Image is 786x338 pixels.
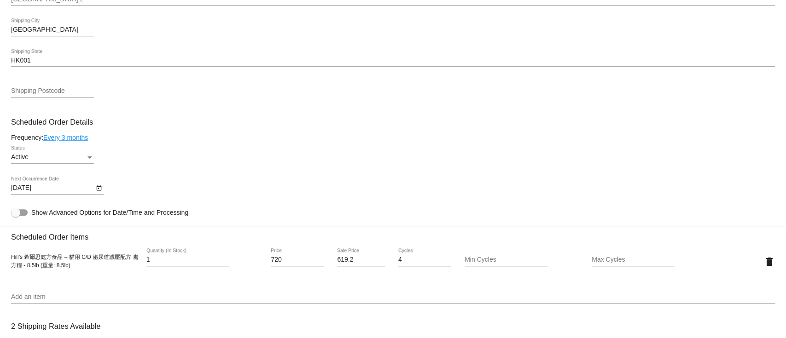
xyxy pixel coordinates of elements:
[11,293,775,301] input: Add an item
[11,57,775,64] input: Shipping State
[398,256,451,264] input: Cycles
[465,256,547,264] input: Min Cycles
[31,208,188,217] span: Show Advanced Options for Date/Time and Processing
[337,256,385,264] input: Sale Price
[271,256,324,264] input: Price
[94,183,104,192] button: Open calendar
[11,154,94,161] mat-select: Status
[11,26,94,34] input: Shipping City
[11,254,138,269] span: Hill’s 希爾思處方食品 – 貓用 C/D 泌尿道减壓配方 處方糧 - 8.5lb (重量: 8.5lb)
[11,316,100,336] h3: 2 Shipping Rates Available
[11,134,775,141] div: Frequency:
[146,256,229,264] input: Quantity (In Stock)
[11,87,94,95] input: Shipping Postcode
[764,256,775,267] mat-icon: delete
[11,153,29,160] span: Active
[11,118,775,126] h3: Scheduled Order Details
[11,184,94,192] input: Next Occurrence Date
[43,134,88,141] a: Every 3 months
[592,256,675,264] input: Max Cycles
[11,226,775,241] h3: Scheduled Order Items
